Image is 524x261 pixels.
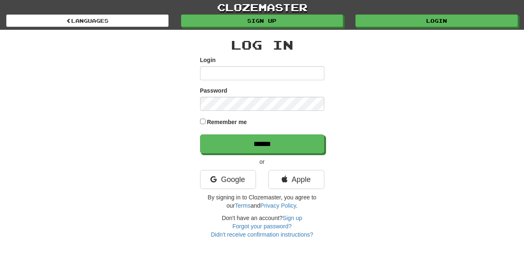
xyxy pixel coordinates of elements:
[200,193,324,210] p: By signing in to Clozemaster, you agree to our and .
[211,231,313,238] a: Didn't receive confirmation instructions?
[200,56,216,64] label: Login
[235,202,251,209] a: Terms
[200,158,324,166] p: or
[181,14,343,27] a: Sign up
[355,14,518,27] a: Login
[6,14,169,27] a: Languages
[200,170,256,189] a: Google
[200,38,324,52] h2: Log In
[232,223,292,230] a: Forgot your password?
[260,202,296,209] a: Privacy Policy
[268,170,324,189] a: Apple
[200,86,227,95] label: Password
[283,215,302,221] a: Sign up
[207,118,247,126] label: Remember me
[200,214,324,239] div: Don't have an account?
